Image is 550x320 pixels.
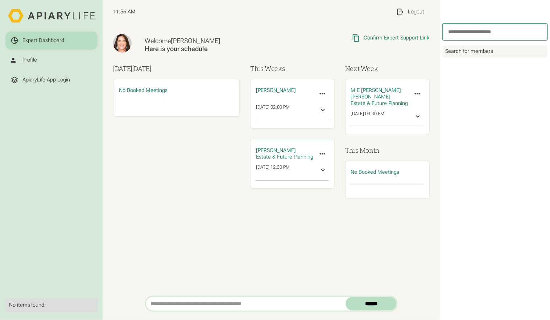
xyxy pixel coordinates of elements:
div: Logout [408,9,424,15]
span: [PERSON_NAME] [256,147,296,153]
span: M E [PERSON_NAME] [PERSON_NAME] [351,87,401,100]
span: 11:56 AM [113,9,136,15]
span: Estate & Future Planning [256,154,313,160]
div: No items found. [9,302,94,308]
h3: [DATE] [113,64,240,73]
div: [DATE] 03:00 PM [351,111,384,123]
h3: This Weeks [250,64,335,73]
h3: Next Week [345,64,430,73]
span: [PERSON_NAME] [171,37,221,45]
span: No Booked Meetings [119,87,168,93]
span: [DATE] [132,64,152,73]
a: Profile [5,51,98,70]
span: Estate & Future Planning [351,100,408,106]
div: Profile [22,57,37,63]
div: Expert Dashboard [22,37,64,44]
a: Expert Dashboard [5,31,98,50]
span: [PERSON_NAME] [256,87,296,93]
div: Search for members [443,46,547,58]
h3: This Month [345,146,430,155]
a: ApiaryLife App Login [5,71,98,89]
div: Confirm Expert Support Link [364,35,430,41]
div: ApiaryLife App Login [22,77,70,83]
div: [DATE] 02:00 PM [256,104,290,116]
span: No Booked Meetings [351,169,399,175]
div: Welcome [145,37,286,45]
div: [DATE] 12:30 PM [256,164,290,176]
a: Logout [391,3,430,21]
div: Here is your schedule [145,45,286,53]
